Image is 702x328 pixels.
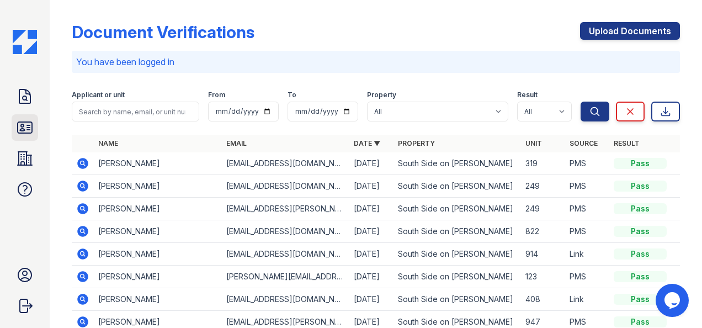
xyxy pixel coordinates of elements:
[94,198,221,220] td: [PERSON_NAME]
[94,243,221,266] td: [PERSON_NAME]
[614,294,667,305] div: Pass
[288,91,296,99] label: To
[614,181,667,192] div: Pass
[349,220,393,243] td: [DATE]
[656,284,691,317] iframe: chat widget
[354,139,380,147] a: Date ▼
[521,288,565,311] td: 408
[393,266,521,288] td: South Side on [PERSON_NAME]
[349,152,393,175] td: [DATE]
[565,266,609,288] td: PMS
[521,220,565,243] td: 822
[222,243,349,266] td: [EMAIL_ADDRESS][DOMAIN_NAME]
[393,243,521,266] td: South Side on [PERSON_NAME]
[614,139,640,147] a: Result
[76,55,676,68] p: You have been logged in
[98,139,118,147] a: Name
[349,175,393,198] td: [DATE]
[521,175,565,198] td: 249
[222,220,349,243] td: [EMAIL_ADDRESS][DOMAIN_NAME]
[565,288,609,311] td: Link
[393,198,521,220] td: South Side on [PERSON_NAME]
[521,243,565,266] td: 914
[614,226,667,237] div: Pass
[222,198,349,220] td: [EMAIL_ADDRESS][PERSON_NAME][DOMAIN_NAME]
[94,220,221,243] td: [PERSON_NAME]
[393,288,521,311] td: South Side on [PERSON_NAME]
[570,139,598,147] a: Source
[393,175,521,198] td: South Side on [PERSON_NAME]
[565,152,609,175] td: PMS
[367,91,396,99] label: Property
[226,139,247,147] a: Email
[94,152,221,175] td: [PERSON_NAME]
[94,288,221,311] td: [PERSON_NAME]
[393,220,521,243] td: South Side on [PERSON_NAME]
[565,243,609,266] td: Link
[94,175,221,198] td: [PERSON_NAME]
[222,266,349,288] td: [PERSON_NAME][EMAIL_ADDRESS][PERSON_NAME][DOMAIN_NAME]
[614,158,667,169] div: Pass
[565,175,609,198] td: PMS
[222,152,349,175] td: [EMAIL_ADDRESS][DOMAIN_NAME]
[349,198,393,220] td: [DATE]
[222,175,349,198] td: [EMAIL_ADDRESS][DOMAIN_NAME]
[565,220,609,243] td: PMS
[72,91,125,99] label: Applicant or unit
[614,203,667,214] div: Pass
[517,91,538,99] label: Result
[614,316,667,327] div: Pass
[614,248,667,260] div: Pass
[349,266,393,288] td: [DATE]
[521,266,565,288] td: 123
[521,152,565,175] td: 319
[393,152,521,175] td: South Side on [PERSON_NAME]
[565,198,609,220] td: PMS
[208,91,225,99] label: From
[525,139,542,147] a: Unit
[72,102,199,121] input: Search by name, email, or unit number
[398,139,435,147] a: Property
[349,243,393,266] td: [DATE]
[94,266,221,288] td: [PERSON_NAME]
[222,288,349,311] td: [EMAIL_ADDRESS][DOMAIN_NAME]
[614,271,667,282] div: Pass
[580,22,680,40] a: Upload Documents
[521,198,565,220] td: 249
[349,288,393,311] td: [DATE]
[72,22,254,42] div: Document Verifications
[13,30,37,54] img: CE_Icon_Blue-c292c112584629df590d857e76928e9f676e5b41ef8f769ba2f05ee15b207248.png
